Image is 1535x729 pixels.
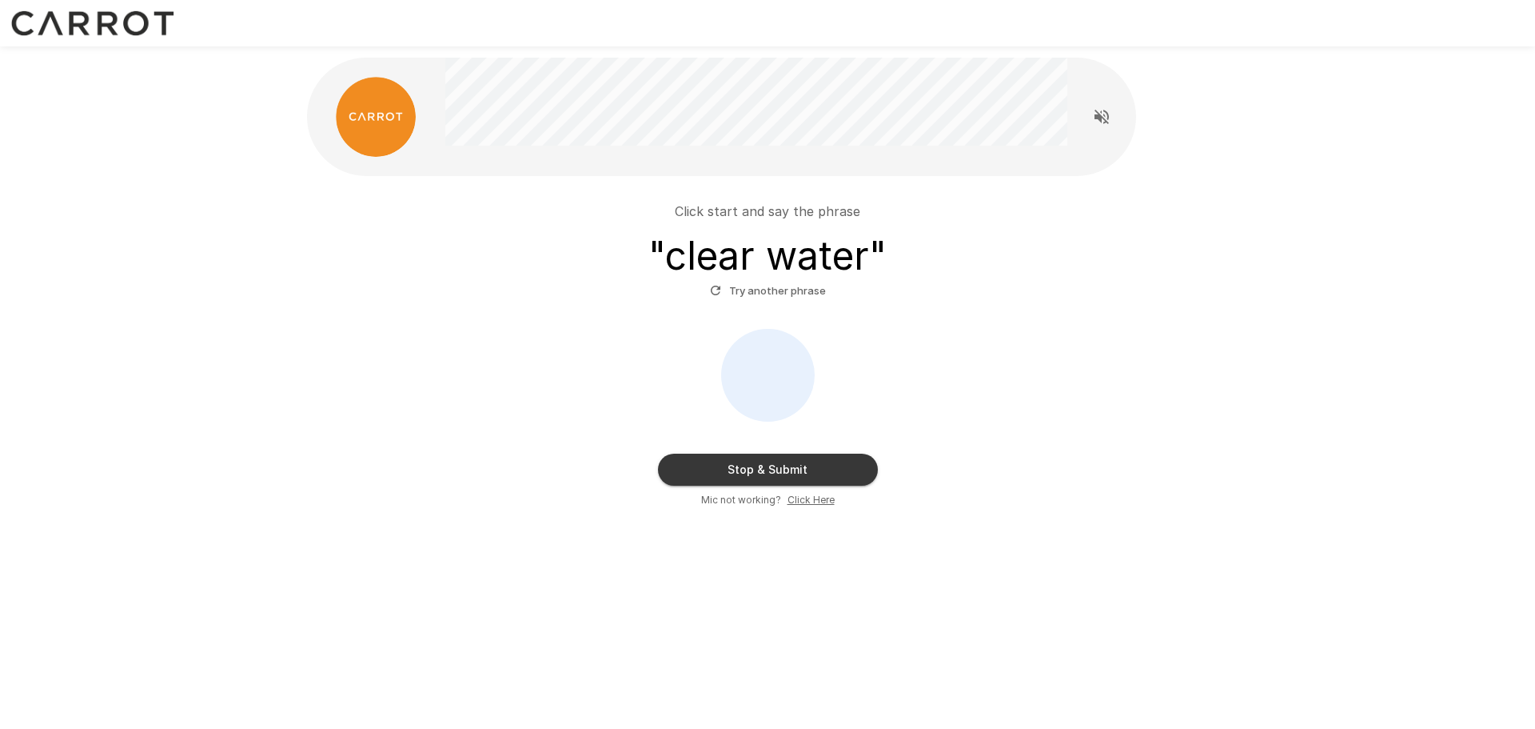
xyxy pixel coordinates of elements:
[658,454,878,486] button: Stop & Submit
[648,234,887,278] h3: " clear water "
[1086,101,1118,133] button: Read questions aloud
[787,494,835,506] u: Click Here
[675,202,860,221] p: Click start and say the phrase
[336,77,416,157] img: carrot_logo.png
[701,492,781,508] span: Mic not working?
[706,278,830,303] button: Try another phrase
